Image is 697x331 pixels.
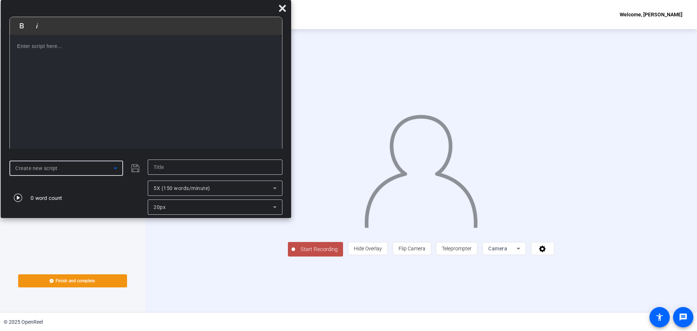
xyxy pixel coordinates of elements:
span: Create new script [15,165,58,171]
div: © 2025 OpenReel [4,318,43,326]
span: Hide Overlay [354,246,382,251]
span: Flip Camera [399,246,425,251]
button: Bold (Ctrl+B) [15,19,29,33]
span: Start Recording [295,245,343,254]
span: Teleprompter [442,246,472,251]
input: Title [154,163,277,171]
div: 0 word count [30,194,62,202]
mat-icon: message [679,313,688,322]
span: 5X (150 words/minute) [154,185,210,191]
mat-icon: accessibility [655,313,664,322]
img: overlay [363,108,478,228]
span: Finish and complete [56,278,95,284]
span: 20px [154,204,166,210]
button: Italic (Ctrl+I) [30,19,44,33]
span: Camera [488,246,507,251]
div: Welcome, [PERSON_NAME] [620,10,682,19]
